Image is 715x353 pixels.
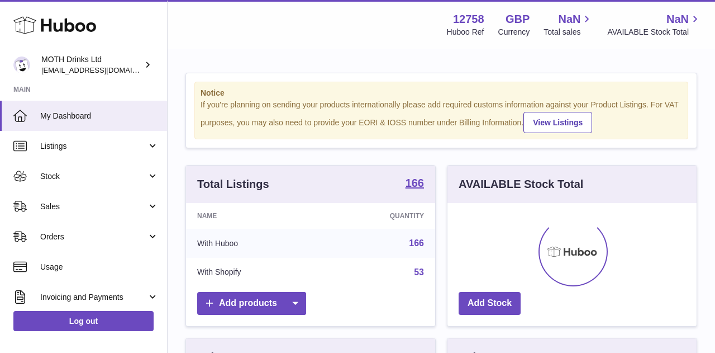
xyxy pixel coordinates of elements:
th: Name [186,203,320,229]
span: NaN [558,12,580,27]
span: Total sales [544,27,593,37]
span: Stock [40,171,147,182]
th: Quantity [320,203,435,229]
a: 53 [414,267,424,277]
span: Orders [40,232,147,242]
span: Sales [40,201,147,212]
a: 166 [406,177,424,191]
a: View Listings [523,112,592,133]
strong: GBP [506,12,530,27]
h3: AVAILABLE Stock Total [459,177,583,192]
div: MOTH Drinks Ltd [41,54,142,76]
span: Usage [40,262,159,272]
a: Log out [13,311,154,331]
td: With Huboo [186,229,320,258]
h3: Total Listings [197,177,269,192]
td: With Shopify [186,258,320,287]
strong: 166 [406,177,424,189]
a: Add products [197,292,306,315]
a: NaN AVAILABLE Stock Total [607,12,702,37]
a: NaN Total sales [544,12,593,37]
div: If you're planning on sending your products internationally please add required customs informati... [201,100,682,133]
span: Invoicing and Payments [40,292,147,303]
span: My Dashboard [40,111,159,121]
img: orders@mothdrinks.com [13,57,30,73]
div: Currency [498,27,530,37]
a: 166 [409,238,424,248]
span: AVAILABLE Stock Total [607,27,702,37]
strong: Notice [201,88,682,98]
span: [EMAIL_ADDRESS][DOMAIN_NAME] [41,65,164,74]
span: Listings [40,141,147,152]
a: Add Stock [459,292,521,315]
strong: 12758 [453,12,484,27]
div: Huboo Ref [447,27,484,37]
span: NaN [666,12,689,27]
